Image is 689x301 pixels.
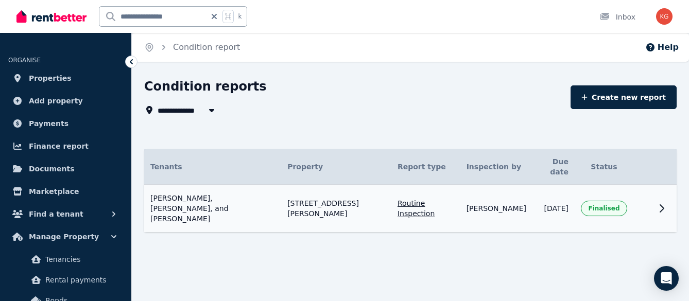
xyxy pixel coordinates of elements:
[460,149,532,185] th: Inspection by
[150,193,275,224] span: [PERSON_NAME], [PERSON_NAME], and [PERSON_NAME]
[29,208,83,220] span: Find a tenant
[132,33,252,62] nav: Breadcrumb
[173,42,240,52] a: Condition report
[281,149,391,185] th: Property
[588,204,619,213] span: Finalised
[571,85,677,109] a: Create new report
[45,274,115,286] span: Rental payments
[532,185,575,233] td: [DATE]
[281,185,391,233] td: [STREET_ADDRESS][PERSON_NAME]
[29,72,72,84] span: Properties
[645,41,679,54] button: Help
[391,149,460,185] th: Report type
[45,253,115,265] span: Tenancies
[8,57,41,64] span: ORGANISE
[12,249,119,270] a: Tenancies
[8,158,123,179] a: Documents
[8,226,123,247] button: Manage Property
[391,185,460,233] td: Routine Inspection
[29,117,68,130] span: Payments
[8,113,123,134] a: Payments
[29,140,89,152] span: Finance report
[29,163,75,175] span: Documents
[8,136,123,156] a: Finance report
[12,270,119,290] a: Rental payments
[16,9,87,24] img: RentBetter
[532,149,575,185] th: Due date
[150,162,182,172] span: Tenants
[238,12,242,21] span: k
[8,91,123,111] a: Add property
[29,95,83,107] span: Add property
[8,204,123,224] button: Find a tenant
[575,149,633,185] th: Status
[8,181,123,202] a: Marketplace
[29,231,99,243] span: Manage Property
[8,68,123,88] a: Properties
[654,266,679,291] div: Open Intercom Messenger
[29,185,79,198] span: Marketplace
[656,8,673,25] img: Kassia Grier
[599,12,635,22] div: Inbox
[144,78,267,95] h1: Condition reports
[467,203,526,214] span: [PERSON_NAME]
